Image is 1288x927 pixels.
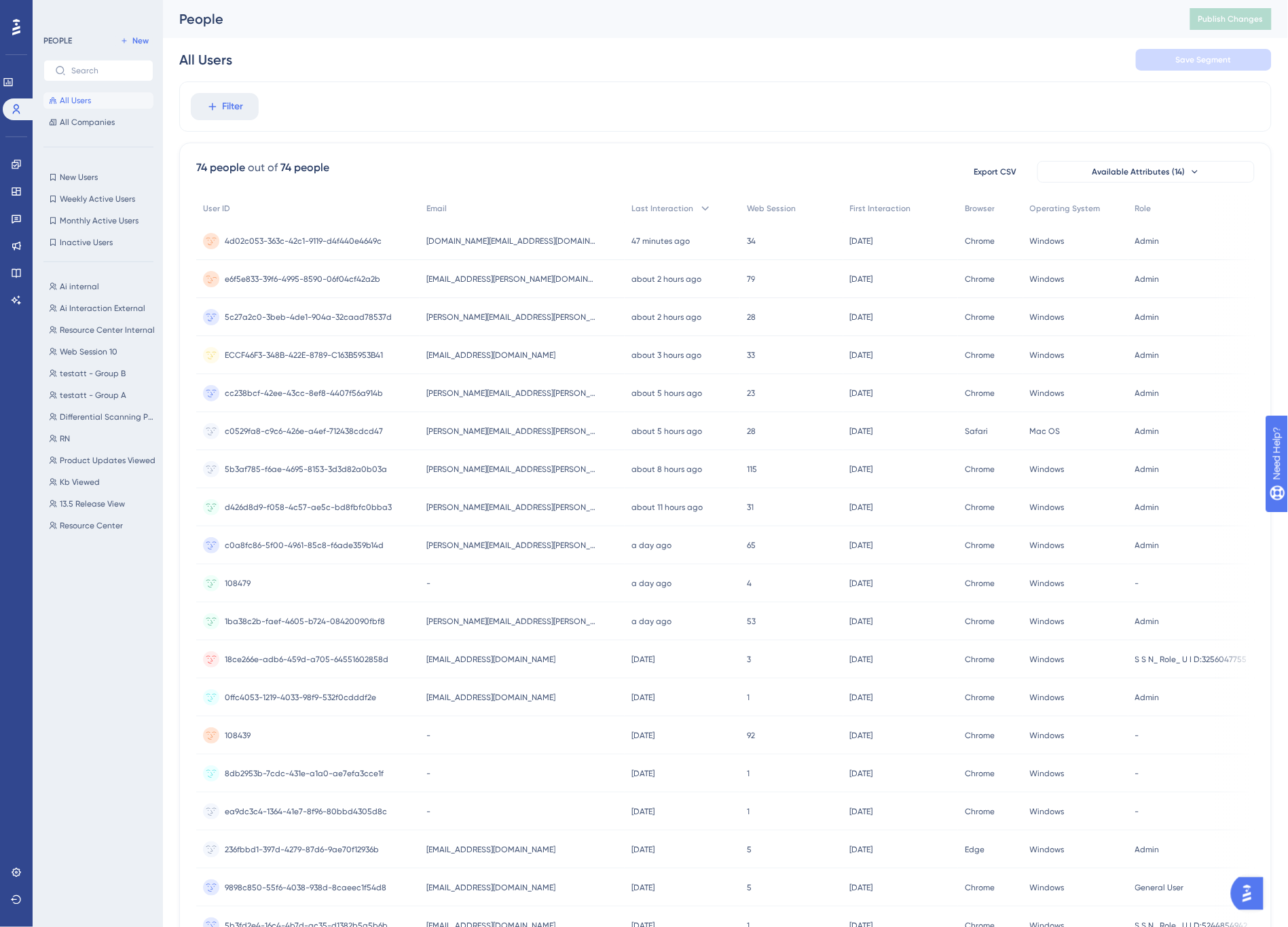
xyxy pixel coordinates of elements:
[965,350,995,361] span: Chrome
[43,517,162,534] button: Resource Center
[1135,426,1160,437] span: Admin
[965,616,995,627] span: Chrome
[225,388,383,399] span: cc238bcf-42ee-43cc-8ef8-4407f56a914b
[1030,882,1065,893] span: Windows
[60,390,126,401] span: testatt - Group A
[426,502,596,513] span: [PERSON_NAME][EMAIL_ADDRESS][PERSON_NAME][DOMAIN_NAME]
[965,730,995,741] span: Chrome
[1198,14,1264,24] span: Publish Changes
[1135,692,1160,703] span: Admin
[631,883,655,892] time: [DATE]
[43,114,153,130] button: All Companies
[1135,730,1139,741] span: -
[850,845,873,854] time: [DATE]
[1030,426,1061,437] span: Mac OS
[60,346,117,357] span: Web Session 10
[225,312,392,323] span: 5c27a2c0-3beb-4de1-904a-32caad78537d
[1092,166,1185,177] span: Available Attributes (14)
[850,388,873,398] time: [DATE]
[1190,8,1272,30] button: Publish Changes
[747,730,755,741] span: 92
[965,274,995,285] span: Chrome
[426,616,596,627] span: [PERSON_NAME][EMAIL_ADDRESS][PERSON_NAME][DOMAIN_NAME]
[965,540,995,551] span: Chrome
[225,768,384,779] span: 8db2953b-7cdc-431e-a1a0-ae7efa3cce1f
[1136,49,1272,71] button: Save Segment
[426,768,430,779] span: -
[850,579,873,588] time: [DATE]
[1030,540,1065,551] span: Windows
[43,452,162,469] button: Product Updates Viewed
[43,92,153,109] button: All Users
[60,95,91,106] span: All Users
[225,350,383,361] span: ECCF46F3-348B-422E-8789-C163B5953B41
[60,117,115,128] span: All Companies
[1176,54,1232,65] span: Save Segment
[631,579,671,588] time: a day ago
[850,807,873,816] time: [DATE]
[1030,464,1065,475] span: Windows
[225,540,384,551] span: c0a8fc86-5f00-4961-85c8-f6ade359b14d
[850,503,873,512] time: [DATE]
[1030,350,1065,361] span: Windows
[631,312,701,322] time: about 2 hours ago
[225,274,380,285] span: e6f5e833-39f6-4995-8590-06f04cf42a2b
[225,236,382,247] span: 4d02c053-363c-42c1-9119-d4f440e4649c
[747,768,750,779] span: 1
[43,474,162,490] button: Kb Viewed
[1135,502,1160,513] span: Admin
[426,236,596,247] span: [DOMAIN_NAME][EMAIL_ADDRESS][DOMAIN_NAME]
[426,578,430,589] span: -
[426,654,555,665] span: [EMAIL_ADDRESS][DOMAIN_NAME]
[850,203,911,214] span: First Interaction
[426,312,596,323] span: [PERSON_NAME][EMAIL_ADDRESS][PERSON_NAME][DOMAIN_NAME]
[1030,312,1065,323] span: Windows
[965,844,985,855] span: Edge
[225,692,376,703] span: 0ffc4053-1219-4033-98f9-532f0cdddf2e
[426,274,596,285] span: [EMAIL_ADDRESS][PERSON_NAME][DOMAIN_NAME]
[965,502,995,513] span: Chrome
[60,325,155,335] span: Resource Center Internal
[747,692,750,703] span: 1
[850,541,873,550] time: [DATE]
[225,578,251,589] span: 108479
[965,578,995,589] span: Chrome
[43,213,153,229] button: Monthly Active Users
[43,387,162,403] button: testatt - Group A
[1135,274,1160,285] span: Admin
[850,236,873,246] time: [DATE]
[747,426,756,437] span: 28
[1135,203,1152,214] span: Role
[965,654,995,665] span: Chrome
[965,806,995,817] span: Chrome
[60,412,156,422] span: Differential Scanning Post
[426,844,555,855] span: [EMAIL_ADDRESS][DOMAIN_NAME]
[426,426,596,437] span: [PERSON_NAME][EMAIL_ADDRESS][PERSON_NAME][DOMAIN_NAME]
[426,464,596,475] span: [PERSON_NAME][EMAIL_ADDRESS][PERSON_NAME][DOMAIN_NAME]
[43,234,153,251] button: Inactive Users
[43,35,72,46] div: PEOPLE
[426,692,555,703] span: [EMAIL_ADDRESS][DOMAIN_NAME]
[179,10,1156,29] div: People
[965,692,995,703] span: Chrome
[631,203,693,214] span: Last Interaction
[850,426,873,436] time: [DATE]
[850,312,873,322] time: [DATE]
[631,350,701,360] time: about 3 hours ago
[225,502,392,513] span: d426d8d9-f058-4c57-ae5c-bd8fbfc0bba3
[225,882,386,893] span: 9898c850-55f6-4038-938d-8caeec1f54d8
[280,160,329,176] div: 74 people
[965,203,995,214] span: Browser
[631,541,671,550] time: a day ago
[60,455,155,466] span: Product Updates Viewed
[43,431,162,447] button: RN
[631,693,655,702] time: [DATE]
[965,464,995,475] span: Chrome
[747,654,751,665] span: 3
[1030,654,1065,665] span: Windows
[965,388,995,399] span: Chrome
[225,464,387,475] span: 5b3af785-f6ae-4695-8153-3d3d82a0b03a
[747,236,756,247] span: 34
[747,274,755,285] span: 79
[631,274,701,284] time: about 2 hours ago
